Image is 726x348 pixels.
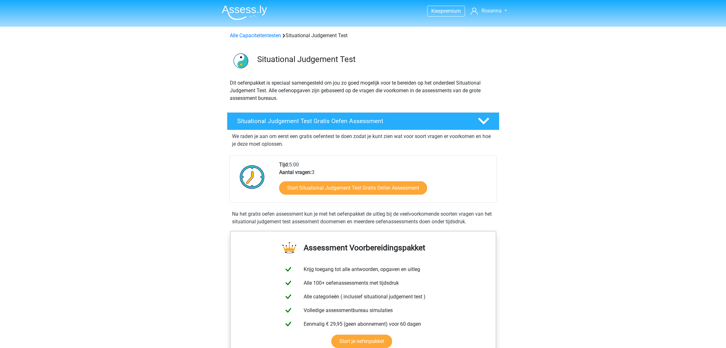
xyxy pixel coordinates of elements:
a: Roxanna [468,7,509,15]
a: Kiespremium [427,7,465,15]
img: situational judgement test [227,47,254,74]
img: Assessly [222,5,267,20]
div: Na het gratis oefen assessment kun je met het oefenpakket de uitleg bij de veelvoorkomende soorte... [229,210,497,226]
span: Roxanna [482,8,502,14]
h4: Situational Judgement Test Gratis Oefen Assessment [237,117,468,125]
h3: Situational Judgement Test [257,54,494,64]
div: 5:00 3 [274,161,496,202]
span: premium [441,8,461,14]
p: We raden je aan om eerst een gratis oefentest te doen zodat je kunt zien wat voor soort vragen er... [232,133,494,148]
img: Klok [236,161,268,193]
div: Situational Judgement Test [227,32,499,39]
span: Kies [431,8,441,14]
a: Alle Capaciteitentesten [230,32,281,38]
b: Tijd: [279,162,289,168]
a: Start Situational Judgement Test Gratis Oefen Assessment [279,181,427,195]
p: Dit oefenpakket is speciaal samengesteld om jou zo goed mogelijk voor te bereiden op het onderdee... [230,79,497,102]
a: Situational Judgement Test Gratis Oefen Assessment [224,112,502,130]
a: Start je oefenpakket [331,335,392,348]
b: Aantal vragen: [279,169,312,175]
